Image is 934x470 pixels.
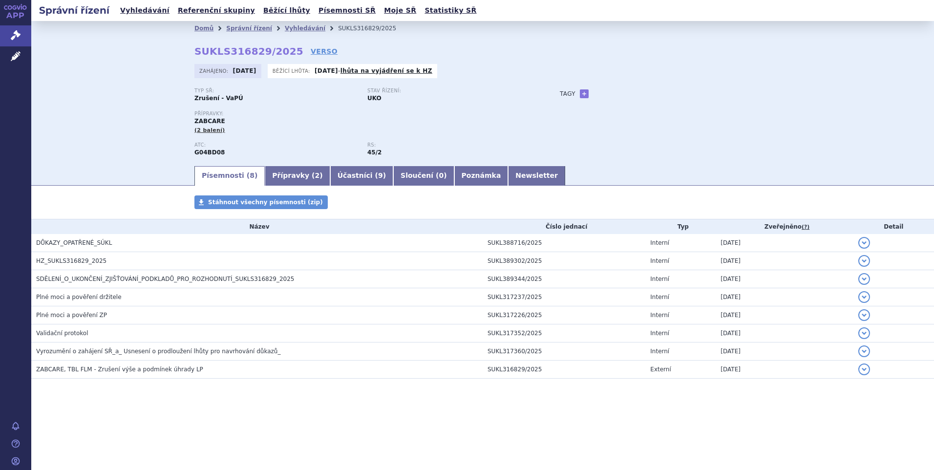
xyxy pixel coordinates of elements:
[650,239,669,246] span: Interní
[194,95,243,102] strong: Zrušení - VaPÚ
[367,88,531,94] p: Stav řízení:
[716,361,853,379] td: [DATE]
[285,25,325,32] a: Vyhledávání
[199,67,230,75] span: Zahájeno:
[650,348,669,355] span: Interní
[483,270,645,288] td: SUKL389344/2025
[378,171,383,179] span: 9
[316,4,379,17] a: Písemnosti SŘ
[483,252,645,270] td: SUKL389302/2025
[650,276,669,282] span: Interní
[858,363,870,375] button: detail
[31,3,117,17] h2: Správní řízení
[580,89,589,98] a: +
[483,288,645,306] td: SUKL317237/2025
[175,4,258,17] a: Referenční skupiny
[226,25,272,32] a: Správní řízení
[858,345,870,357] button: detail
[853,219,934,234] th: Detail
[483,306,645,324] td: SUKL317226/2025
[194,25,213,32] a: Domů
[367,142,531,148] p: RS:
[233,67,256,74] strong: [DATE]
[483,219,645,234] th: Číslo jednací
[802,224,809,231] abbr: (?)
[194,142,358,148] p: ATC:
[194,118,225,125] span: ZABCARE
[454,166,509,186] a: Poznámka
[650,294,669,300] span: Interní
[483,324,645,342] td: SUKL317352/2025
[367,149,382,156] strong: močová spasmolytika, retardované formy, p.o.
[716,219,853,234] th: Zveřejněno
[194,149,225,156] strong: SOLIFENACIN
[194,195,328,209] a: Stáhnout všechny písemnosti (zip)
[315,171,320,179] span: 2
[858,309,870,321] button: detail
[858,255,870,267] button: detail
[315,67,432,75] p: -
[381,4,419,17] a: Moje SŘ
[311,46,338,56] a: VERSO
[650,330,669,337] span: Interní
[338,21,409,36] li: SUKLS316829/2025
[483,342,645,361] td: SUKL317360/2025
[716,288,853,306] td: [DATE]
[36,239,112,246] span: DŮKAZY_OPATŘENÉ_SÚKL
[194,88,358,94] p: Typ SŘ:
[194,166,265,186] a: Písemnosti (8)
[422,4,479,17] a: Statistiky SŘ
[315,67,338,74] strong: [DATE]
[31,219,483,234] th: Název
[858,291,870,303] button: detail
[716,306,853,324] td: [DATE]
[117,4,172,17] a: Vyhledávání
[393,166,454,186] a: Sloučení (0)
[508,166,565,186] a: Newsletter
[716,324,853,342] td: [DATE]
[645,219,716,234] th: Typ
[650,312,669,319] span: Interní
[194,127,225,133] span: (2 balení)
[194,45,303,57] strong: SUKLS316829/2025
[194,111,540,117] p: Přípravky:
[250,171,255,179] span: 8
[716,342,853,361] td: [DATE]
[367,95,382,102] strong: UKO
[483,361,645,379] td: SUKL316829/2025
[858,273,870,285] button: detail
[273,67,312,75] span: Běžící lhůta:
[560,88,575,100] h3: Tagy
[36,294,122,300] span: Plné moci a pověření držitele
[208,199,323,206] span: Stáhnout všechny písemnosti (zip)
[260,4,313,17] a: Běžící lhůty
[439,171,444,179] span: 0
[265,166,330,186] a: Přípravky (2)
[330,166,393,186] a: Účastníci (9)
[340,67,432,74] a: lhůta na vyjádření se k HZ
[858,237,870,249] button: detail
[36,312,107,319] span: Plné moci a pověření ZP
[716,270,853,288] td: [DATE]
[858,327,870,339] button: detail
[36,348,280,355] span: Vyrozumění o zahájení SŘ_a_ Usnesení o prodloužení lhůty pro navrhování důkazů_
[36,366,203,373] span: ZABCARE, TBL FLM - Zrušení výše a podmínek úhrady LP
[716,252,853,270] td: [DATE]
[650,366,671,373] span: Externí
[36,330,88,337] span: Validační protokol
[716,234,853,252] td: [DATE]
[650,257,669,264] span: Interní
[36,276,294,282] span: SDĚLENÍ_O_UKONČENÍ_ZJIŠŤOVÁNÍ_PODKLADŮ_PRO_ROZHODNUTÍ_SUKLS316829_2025
[483,234,645,252] td: SUKL388716/2025
[36,257,106,264] span: HZ_SUKLS316829_2025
